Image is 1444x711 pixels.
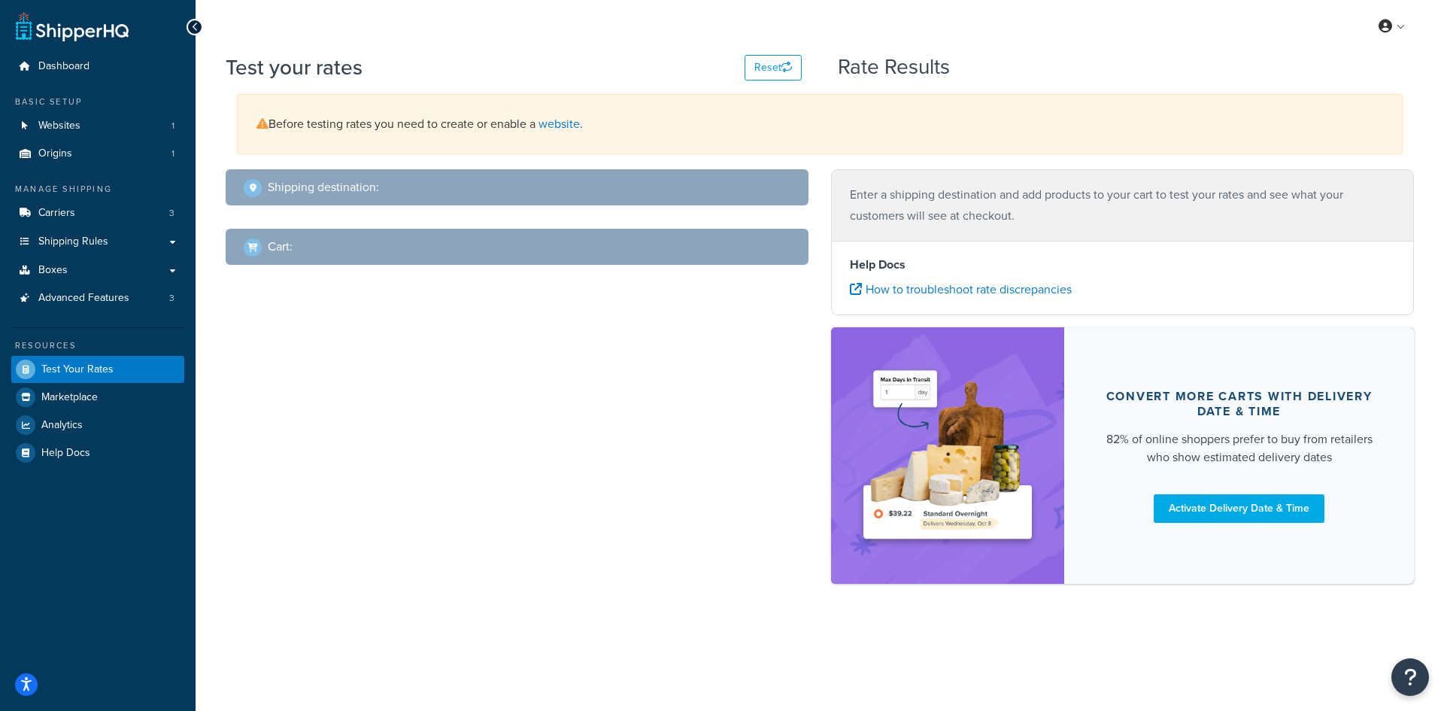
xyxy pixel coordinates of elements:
[850,256,1395,274] h4: Help Docs
[38,235,108,248] span: Shipping Rules
[41,391,98,404] span: Marketplace
[1100,389,1378,419] div: Convert more carts with delivery date & time
[11,112,184,140] li: Websites
[854,350,1042,561] img: feature-image-ddt-36eae7f7280da8017bfb280eaccd9c446f90b1fe08728e4019434db127062ab4.png
[1100,430,1378,466] div: 82% of online shoppers prefer to buy from retailers who show estimated delivery dates
[538,115,580,132] a: website
[11,183,184,196] div: Manage Shipping
[268,181,379,194] h2: Shipping destination :
[11,356,184,383] a: Test Your Rates
[11,199,184,227] li: Carriers
[41,419,83,432] span: Analytics
[11,53,184,81] a: Dashboard
[11,384,184,411] a: Marketplace
[237,94,1403,154] div: Before testing rates you need to create or enable a .
[169,207,174,220] span: 3
[38,264,68,277] span: Boxes
[226,53,363,82] h1: Test your rates
[11,412,184,439] a: Analytics
[11,439,184,466] a: Help Docs
[11,284,184,312] li: Advanced Features
[1154,494,1324,523] a: Activate Delivery Date & Time
[38,147,72,160] span: Origins
[11,257,184,284] a: Boxes
[11,228,184,256] a: Shipping Rules
[38,207,75,220] span: Carriers
[171,120,174,132] span: 1
[11,284,184,312] a: Advanced Features3
[11,199,184,227] a: Carriers3
[838,56,950,79] h2: Rate Results
[11,96,184,108] div: Basic Setup
[41,363,114,376] span: Test Your Rates
[850,281,1072,298] a: How to troubleshoot rate discrepancies
[169,292,174,305] span: 3
[171,147,174,160] span: 1
[38,120,80,132] span: Websites
[745,55,802,81] button: Reset
[11,140,184,168] li: Origins
[11,112,184,140] a: Websites1
[11,339,184,352] div: Resources
[38,60,89,73] span: Dashboard
[850,184,1395,226] p: Enter a shipping destination and add products to your cart to test your rates and see what your c...
[38,292,129,305] span: Advanced Features
[41,447,90,460] span: Help Docs
[11,140,184,168] a: Origins1
[1391,658,1429,696] button: Open Resource Center
[268,240,293,254] h2: Cart :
